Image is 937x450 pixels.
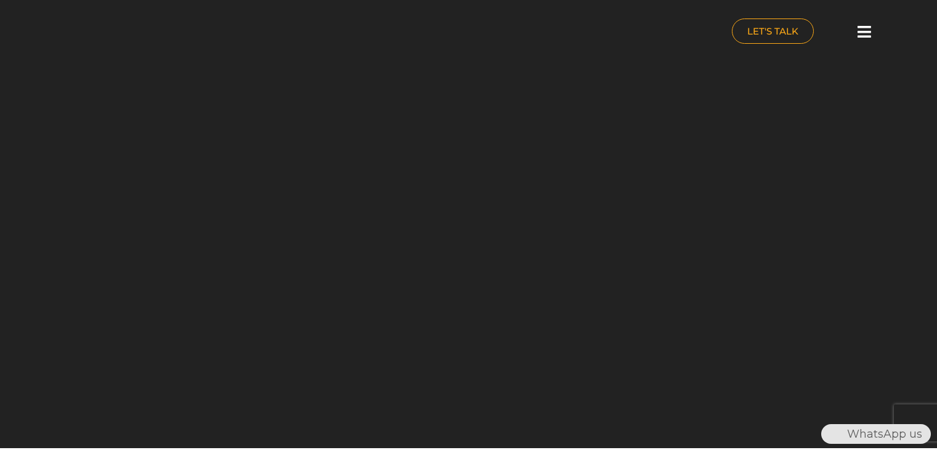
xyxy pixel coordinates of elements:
[31,6,135,60] img: nuance-qatar_logo
[31,6,463,60] a: nuance-qatar_logo
[747,27,798,36] span: LET'S TALK
[822,424,842,444] img: WhatsApp
[821,427,931,441] a: WhatsAppWhatsApp us
[821,424,931,444] div: WhatsApp us
[732,18,814,44] a: LET'S TALK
